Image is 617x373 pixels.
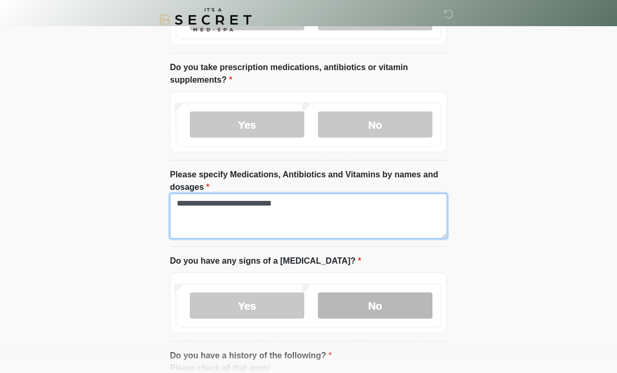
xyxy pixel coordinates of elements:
label: No [318,292,432,319]
label: Yes [190,292,304,319]
label: Do you have a history of the following? [170,349,332,362]
label: Please specify Medications, Antibiotics and Vitamins by names and dosages [170,168,447,194]
img: It's A Secret Med Spa Logo [159,8,252,31]
label: Do you take prescription medications, antibiotics or vitamin supplements? [170,61,447,86]
label: Do you have any signs of a [MEDICAL_DATA]? [170,255,361,267]
label: No [318,111,432,138]
label: Yes [190,111,304,138]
